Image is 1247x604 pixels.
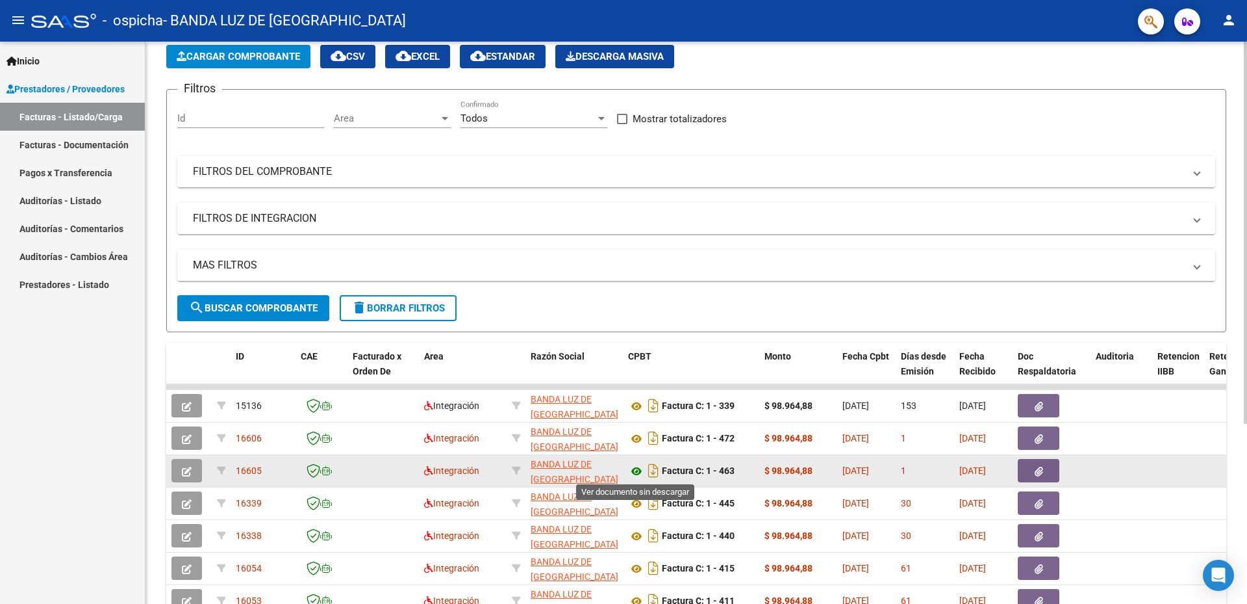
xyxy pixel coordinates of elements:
i: Descargar documento [645,460,662,481]
strong: $ 98.964,88 [764,400,812,411]
span: Razón Social [531,351,585,361]
span: Integración [424,531,479,541]
mat-icon: cloud_download [396,48,411,64]
span: CSV [331,51,365,62]
i: Descargar documento [645,493,662,514]
datatable-header-cell: Doc Respaldatoria [1013,343,1090,400]
span: 16054 [236,563,262,573]
span: - BANDA LUZ DE [GEOGRAPHIC_DATA] [163,7,406,35]
div: Open Intercom Messenger [1203,560,1234,591]
i: Descargar documento [645,395,662,416]
span: Fecha Recibido [959,351,996,376]
datatable-header-cell: ID [231,343,296,400]
span: [DATE] [959,400,986,411]
span: 16338 [236,531,262,541]
span: Retencion IIBB [1157,351,1200,376]
datatable-header-cell: Area [419,343,507,400]
span: BANDA LUZ DE [GEOGRAPHIC_DATA] [531,427,618,452]
strong: $ 98.964,88 [764,466,812,476]
button: Buscar Comprobante [177,295,329,321]
datatable-header-cell: Fecha Recibido [954,343,1013,400]
span: 153 [901,400,916,411]
span: Cargar Comprobante [177,51,300,62]
span: [DATE] [959,531,986,541]
span: Monto [764,351,791,361]
mat-expansion-panel-header: MAS FILTROS [177,250,1215,281]
span: Area [424,351,444,361]
span: 61 [901,563,911,573]
span: 16606 [236,433,262,443]
strong: Factura C: 1 - 463 [662,466,735,477]
span: 1 [901,466,906,476]
mat-panel-title: FILTROS DEL COMPROBANTE [193,164,1184,179]
span: Integración [424,563,479,573]
div: 27360712643 [531,457,618,484]
h3: Filtros [177,79,222,98]
span: Doc Respaldatoria [1018,351,1076,376]
span: [DATE] [842,498,869,508]
mat-expansion-panel-header: FILTROS DE INTEGRACION [177,203,1215,234]
strong: Factura C: 1 - 339 [662,401,735,412]
mat-panel-title: FILTROS DE INTEGRACION [193,211,1184,226]
span: 16339 [236,498,262,508]
div: 27360712643 [531,555,618,582]
strong: Factura C: 1 - 445 [662,499,735,509]
mat-expansion-panel-header: FILTROS DEL COMPROBANTE [177,156,1215,187]
datatable-header-cell: Razón Social [525,343,623,400]
span: 15136 [236,400,262,411]
span: BANDA LUZ DE [GEOGRAPHIC_DATA] [531,557,618,582]
span: CPBT [628,351,651,361]
span: Auditoria [1096,351,1134,361]
i: Descargar documento [645,428,662,449]
mat-icon: person [1221,12,1237,28]
datatable-header-cell: Monto [759,343,837,400]
div: 27360712643 [531,425,618,452]
span: Borrar Filtros [351,302,445,314]
strong: $ 98.964,88 [764,498,812,508]
span: BANDA LUZ DE [GEOGRAPHIC_DATA] [531,394,618,419]
mat-panel-title: MAS FILTROS [193,258,1184,272]
datatable-header-cell: Días desde Emisión [896,343,954,400]
span: Descarga Masiva [566,51,664,62]
span: [DATE] [959,466,986,476]
span: [DATE] [959,433,986,443]
span: Estandar [470,51,535,62]
span: [DATE] [959,563,986,573]
datatable-header-cell: Fecha Cpbt [837,343,896,400]
i: Descargar documento [645,525,662,546]
span: Integración [424,400,479,411]
span: Mostrar totalizadores [633,111,727,127]
strong: Factura C: 1 - 472 [662,434,735,444]
datatable-header-cell: Retencion IIBB [1152,343,1204,400]
span: Inicio [6,54,40,68]
span: [DATE] [842,400,869,411]
button: Estandar [460,45,546,68]
button: CSV [320,45,375,68]
button: Cargar Comprobante [166,45,310,68]
span: EXCEL [396,51,440,62]
span: Buscar Comprobante [189,302,318,314]
mat-icon: menu [10,12,26,28]
span: Facturado x Orden De [353,351,401,376]
span: 16605 [236,466,262,476]
span: Integración [424,466,479,476]
div: 27360712643 [531,392,618,419]
div: 27360712643 [531,490,618,517]
strong: $ 98.964,88 [764,531,812,541]
span: Integración [424,498,479,508]
datatable-header-cell: Facturado x Orden De [347,343,419,400]
span: [DATE] [842,531,869,541]
span: CAE [301,351,318,361]
strong: Factura C: 1 - 415 [662,564,735,574]
strong: $ 98.964,88 [764,563,812,573]
span: - ospicha [103,7,163,35]
span: Integración [424,433,479,443]
span: BANDA LUZ DE [GEOGRAPHIC_DATA] [531,492,618,517]
strong: $ 98.964,88 [764,433,812,443]
app-download-masive: Descarga masiva de comprobantes (adjuntos) [555,45,674,68]
mat-icon: cloud_download [470,48,486,64]
span: Area [334,112,439,124]
div: 27360712643 [531,522,618,549]
button: Descarga Masiva [555,45,674,68]
span: [DATE] [842,466,869,476]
